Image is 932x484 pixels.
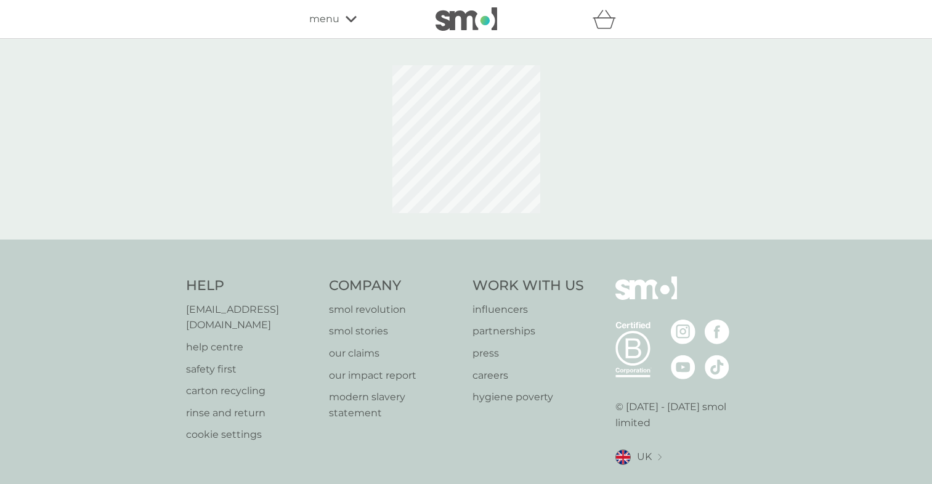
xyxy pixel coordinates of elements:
img: visit the smol Youtube page [671,355,695,379]
a: smol stories [329,323,460,339]
a: our claims [329,345,460,361]
a: partnerships [472,323,584,339]
img: UK flag [615,450,631,465]
p: © [DATE] - [DATE] smol limited [615,399,747,430]
div: basket [593,7,623,31]
h4: Work With Us [472,276,584,296]
a: careers [472,368,584,384]
a: cookie settings [186,427,317,443]
img: visit the smol Instagram page [671,320,695,344]
a: safety first [186,361,317,377]
a: press [472,345,584,361]
a: carton recycling [186,383,317,399]
img: select a new location [658,454,662,461]
a: smol revolution [329,302,460,318]
a: [EMAIL_ADDRESS][DOMAIN_NAME] [186,302,317,333]
a: hygiene poverty [472,389,584,405]
img: smol [436,7,497,31]
a: modern slavery statement [329,389,460,421]
img: visit the smol Facebook page [705,320,729,344]
a: our impact report [329,368,460,384]
h4: Help [186,276,317,296]
h4: Company [329,276,460,296]
img: visit the smol Tiktok page [705,355,729,379]
span: menu [309,11,339,27]
a: influencers [472,302,584,318]
a: rinse and return [186,405,317,421]
span: UK [637,449,652,465]
img: smol [615,276,677,318]
a: help centre [186,339,317,355]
